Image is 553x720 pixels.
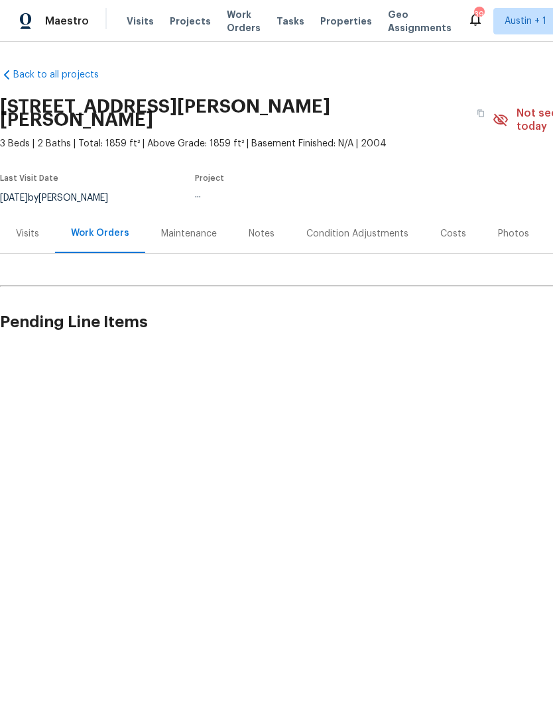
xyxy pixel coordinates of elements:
button: Copy Address [469,101,493,125]
div: Maintenance [161,227,217,240]
div: Work Orders [71,227,129,240]
span: Visits [127,15,154,28]
span: Projects [170,15,211,28]
span: Project [195,174,224,182]
span: Tasks [276,17,304,26]
span: Maestro [45,15,89,28]
div: Condition Adjustments [306,227,408,240]
div: 39 [474,8,483,21]
div: ... [195,190,450,199]
span: Properties [320,15,372,28]
div: Costs [440,227,466,240]
span: Austin + 1 [505,15,546,28]
span: Geo Assignments [388,8,452,34]
div: Visits [16,227,39,240]
span: Work Orders [227,8,261,34]
div: Notes [249,227,275,240]
div: Photos [498,227,529,240]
